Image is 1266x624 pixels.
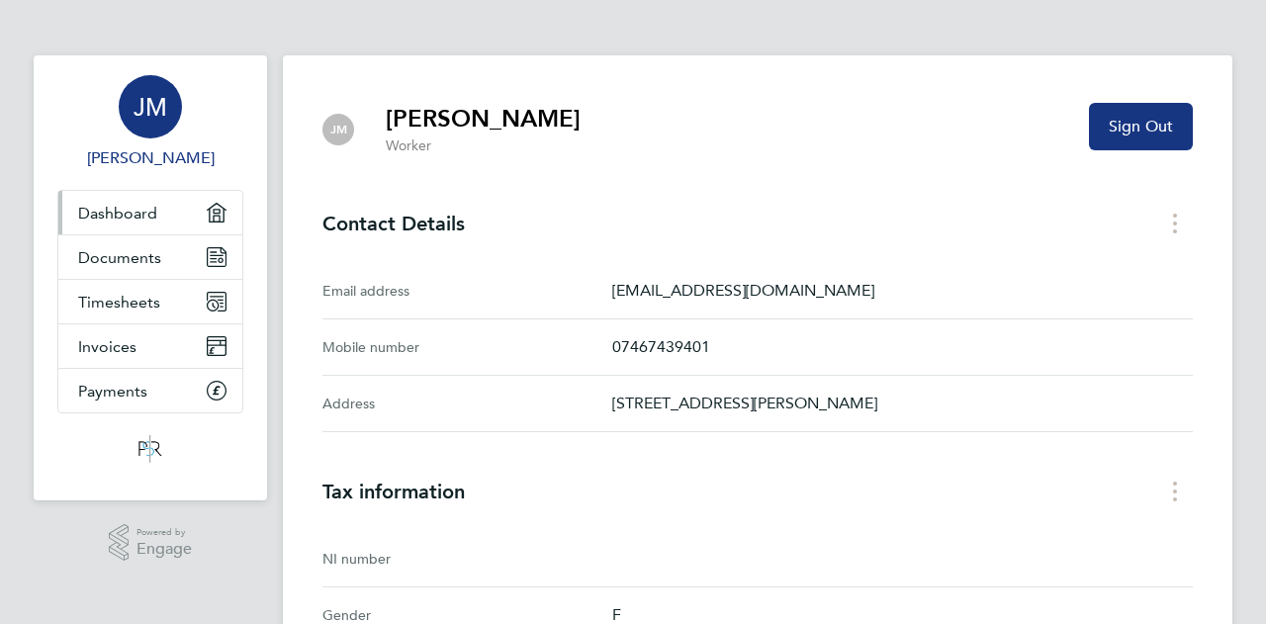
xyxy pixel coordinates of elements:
p: [STREET_ADDRESS][PERSON_NAME] [612,392,1193,415]
h3: Contact Details [322,212,1193,235]
a: Payments [58,369,242,412]
div: Julie Millerchip [322,114,354,145]
p: Worker [386,136,581,156]
nav: Main navigation [34,55,267,500]
span: JM [330,123,347,136]
h3: Tax information [322,480,1193,503]
button: Tax information menu [1157,476,1193,506]
img: psrsolutions-logo-retina.png [133,433,168,465]
a: Go to home page [57,433,243,465]
button: Sign Out [1089,103,1193,150]
span: Sign Out [1109,117,1173,136]
button: Contact Details menu [1157,208,1193,238]
p: 07467439401 [612,335,1193,359]
div: NI number [322,547,612,571]
div: Mobile number [322,335,612,359]
span: Engage [136,541,192,558]
a: Powered byEngage [109,524,193,562]
span: Julie Millerchip [57,146,243,170]
div: Email address [322,279,612,303]
span: Dashboard [78,204,157,223]
span: Powered by [136,524,192,541]
span: Timesheets [78,293,160,312]
a: Timesheets [58,280,242,323]
div: Address [322,392,612,415]
a: Invoices [58,324,242,368]
span: Payments [78,382,147,401]
a: Documents [58,235,242,279]
a: JM[PERSON_NAME] [57,75,243,170]
span: JM [134,94,167,120]
span: Documents [78,248,161,267]
a: Dashboard [58,191,242,234]
p: [EMAIL_ADDRESS][DOMAIN_NAME] [612,279,1193,303]
span: Invoices [78,337,136,356]
h2: [PERSON_NAME] [386,103,581,134]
